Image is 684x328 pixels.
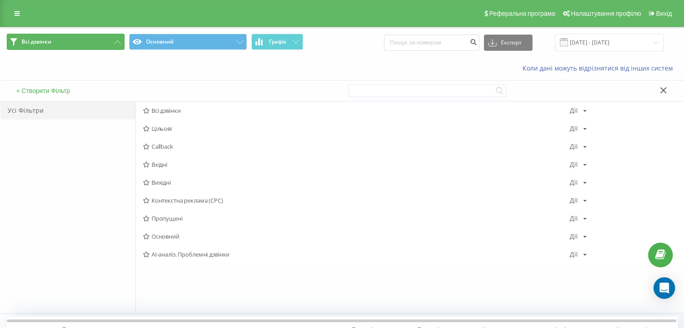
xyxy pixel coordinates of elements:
span: Налаштування профілю [571,10,641,17]
div: Дії [570,251,578,257]
span: Реферальна програма [489,10,555,17]
a: Коли дані можуть відрізнятися вiд інших систем [523,64,677,72]
div: Open Intercom Messenger [653,277,675,299]
span: Callback [143,143,570,150]
div: Дії [570,161,578,168]
span: Вихідні [143,179,570,186]
div: Дії [570,215,578,222]
span: Графік [269,39,286,45]
button: Закрити [657,86,670,96]
button: Графік [251,34,303,50]
span: AI-аналіз. Проблемні дзвінки [143,251,570,257]
div: Дії [570,233,578,239]
button: Основний [129,34,247,50]
button: Експорт [484,35,532,51]
button: + Створити Фільтр [13,87,73,95]
div: Дії [570,125,578,132]
span: Всі дзвінки [143,107,570,114]
div: Дії [570,107,578,114]
div: Дії [570,143,578,150]
div: Дії [570,197,578,204]
span: Всі дзвінки [22,38,51,45]
button: Всі дзвінки [7,34,125,50]
span: Основний [143,233,570,239]
span: Вихід [656,10,672,17]
span: Пропущені [143,215,570,222]
span: Вхідні [143,161,570,168]
span: Цільові [143,125,570,132]
div: Усі Фільтри [0,102,135,120]
input: Пошук за номером [384,35,479,51]
span: Контекстна реклама (CPC) [143,197,570,204]
div: Дії [570,179,578,186]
